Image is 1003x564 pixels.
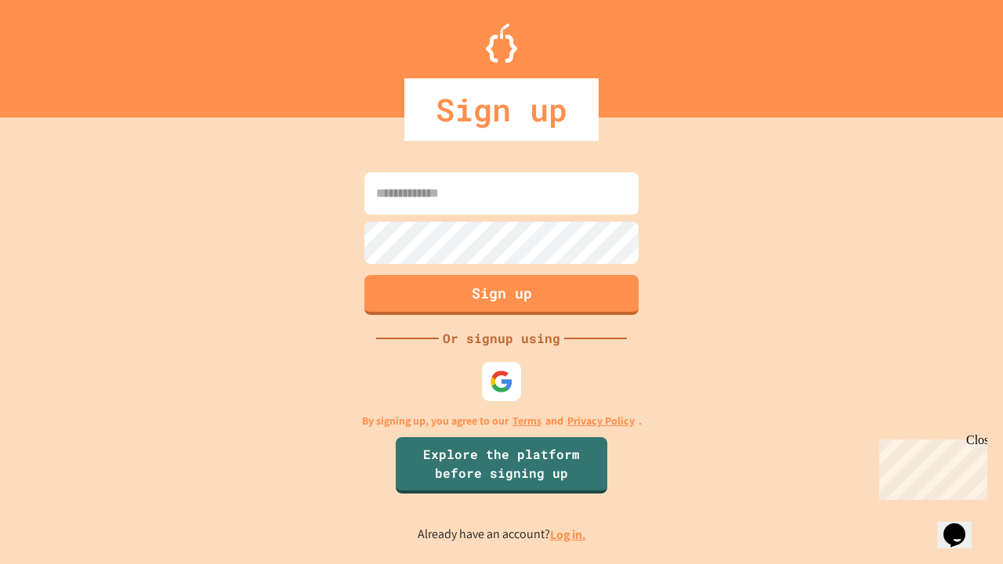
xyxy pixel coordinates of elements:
[937,501,987,548] iframe: chat widget
[550,526,586,543] a: Log in.
[439,329,564,348] div: Or signup using
[6,6,108,99] div: Chat with us now!Close
[364,275,639,315] button: Sign up
[396,437,607,493] a: Explore the platform before signing up
[567,413,635,429] a: Privacy Policy
[512,413,541,429] a: Terms
[362,413,642,429] p: By signing up, you agree to our and .
[418,525,586,544] p: Already have an account?
[490,370,513,393] img: google-icon.svg
[486,23,517,63] img: Logo.svg
[404,78,599,141] div: Sign up
[873,433,987,500] iframe: chat widget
